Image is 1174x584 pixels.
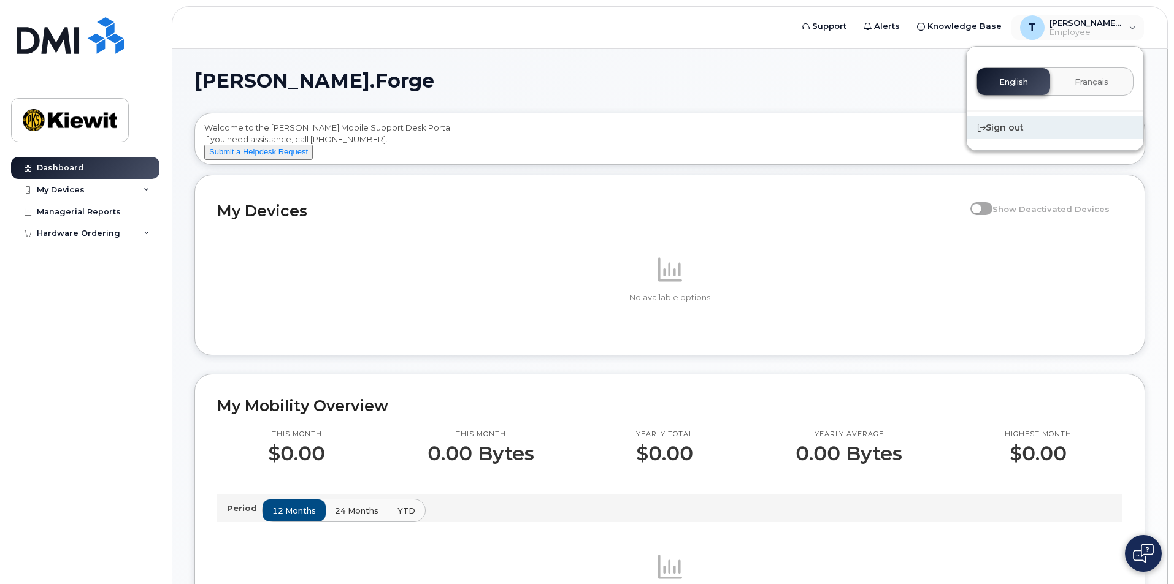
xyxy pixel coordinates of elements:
[268,442,325,465] p: $0.00
[335,505,378,517] span: 24 months
[227,502,262,514] p: Period
[1075,77,1108,87] span: Français
[1005,430,1072,439] p: Highest month
[204,145,313,160] button: Submit a Helpdesk Request
[992,204,1110,214] span: Show Deactivated Devices
[428,430,534,439] p: This month
[796,442,902,465] p: 0.00 Bytes
[1133,544,1154,563] img: Open chat
[217,396,1122,415] h2: My Mobility Overview
[397,505,415,517] span: YTD
[796,430,902,439] p: Yearly average
[194,72,434,90] span: [PERSON_NAME].Forge
[217,292,1122,303] p: No available options
[636,442,693,465] p: $0.00
[204,122,1135,160] div: Welcome to the [PERSON_NAME] Mobile Support Desk Portal If you need assistance, call [PHONE_NUMBER].
[268,430,325,439] p: This month
[217,202,964,220] h2: My Devices
[1005,442,1072,465] p: $0.00
[204,146,313,156] a: Submit a Helpdesk Request
[636,430,693,439] p: Yearly total
[428,442,534,465] p: 0.00 Bytes
[970,197,980,207] input: Show Deactivated Devices
[967,116,1143,139] div: Sign out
